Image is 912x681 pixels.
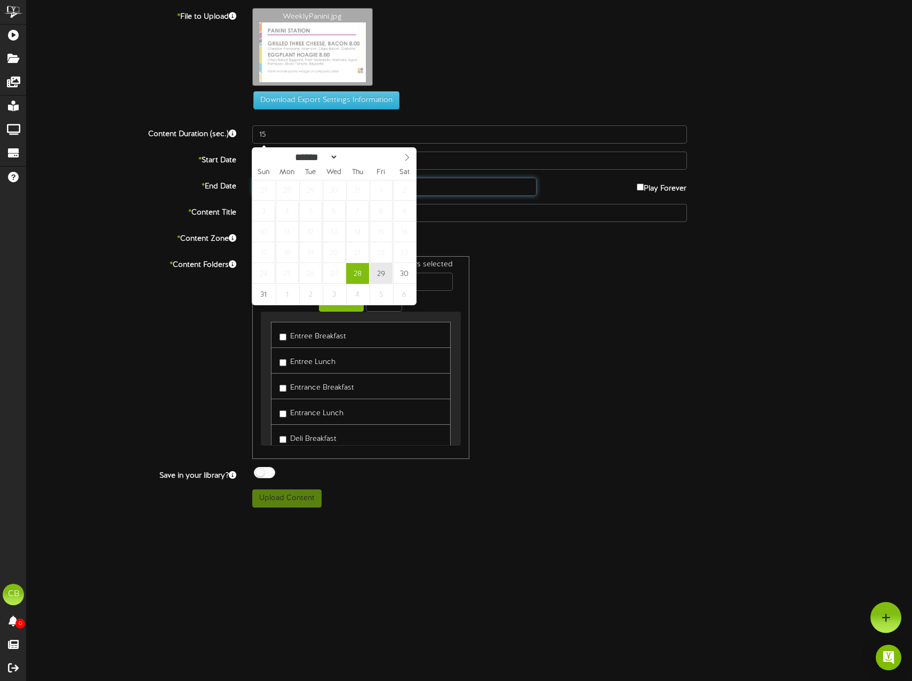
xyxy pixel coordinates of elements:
input: Entrance Lunch [279,410,286,417]
span: July 29, 2025 [299,180,322,201]
span: July 31, 2025 [346,180,369,201]
button: Download Export Settings Information [253,91,399,109]
input: Play Forever [637,184,644,191]
a: Download Export Settings Information [248,97,399,105]
span: August 25, 2025 [276,263,299,284]
input: Entrance Breakfast [279,385,286,392]
span: Sun [252,169,276,176]
span: August 18, 2025 [276,242,299,263]
span: Fri [369,169,393,176]
span: August 7, 2025 [346,201,369,221]
input: Title of this Content [252,204,687,222]
span: August 15, 2025 [370,221,393,242]
span: August 11, 2025 [276,221,299,242]
label: Content Duration (sec.) [19,125,244,140]
label: Entrance Breakfast [279,379,354,393]
input: Entree Lunch [279,359,286,366]
div: Open Intercom Messenger [876,645,901,670]
span: September 6, 2025 [393,284,416,305]
label: Content Zone [19,230,244,244]
div: CB [3,584,24,605]
span: July 28, 2025 [276,180,299,201]
span: August 19, 2025 [299,242,322,263]
span: August 8, 2025 [370,201,393,221]
label: End Date [19,178,244,192]
span: Wed [322,169,346,176]
span: August 16, 2025 [393,221,416,242]
span: August 14, 2025 [346,221,369,242]
span: Thu [346,169,369,176]
span: Mon [275,169,299,176]
label: Entree Lunch [279,353,335,368]
span: August 21, 2025 [346,242,369,263]
input: Deli Breakfast [279,436,286,443]
label: Deli Breakfast [279,430,337,445]
span: August 23, 2025 [393,242,416,263]
span: August 17, 2025 [252,242,275,263]
span: August 3, 2025 [252,201,275,221]
span: August 28, 2025 [346,263,369,284]
span: August 5, 2025 [299,201,322,221]
span: July 27, 2025 [252,180,275,201]
span: Tue [299,169,322,176]
button: Upload Content [252,489,322,508]
span: September 5, 2025 [370,284,393,305]
span: August 4, 2025 [276,201,299,221]
span: August 9, 2025 [393,201,416,221]
span: August 13, 2025 [323,221,346,242]
span: August 2, 2025 [393,180,416,201]
span: 0 [15,619,25,629]
input: Year [338,152,377,163]
label: Start Date [19,152,244,166]
label: Content Folders [19,256,244,271]
span: August 24, 2025 [252,263,275,284]
span: September 3, 2025 [323,284,346,305]
span: Sat [393,169,416,176]
span: September 1, 2025 [276,284,299,305]
span: August 30, 2025 [393,263,416,284]
span: August 27, 2025 [323,263,346,284]
label: Play Forever [637,178,686,194]
label: Content Title [19,204,244,218]
span: July 30, 2025 [323,180,346,201]
span: August 31, 2025 [252,284,275,305]
span: August 20, 2025 [323,242,346,263]
span: August 6, 2025 [323,201,346,221]
span: September 4, 2025 [346,284,369,305]
span: August 29, 2025 [370,263,393,284]
span: August 26, 2025 [299,263,322,284]
span: August 1, 2025 [370,180,393,201]
span: September 2, 2025 [299,284,322,305]
label: File to Upload [19,8,244,22]
span: August 10, 2025 [252,221,275,242]
label: Save in your library? [19,467,244,481]
label: Entree Breakfast [279,328,346,342]
span: August 22, 2025 [370,242,393,263]
span: August 12, 2025 [299,221,322,242]
label: Entrance Lunch [279,405,343,419]
input: Entree Breakfast [279,334,286,340]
